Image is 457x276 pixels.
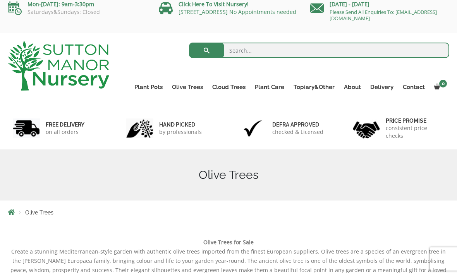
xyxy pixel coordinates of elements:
[208,82,250,93] a: Cloud Trees
[339,82,366,93] a: About
[159,128,202,136] p: by professionals
[179,0,249,8] a: Click Here To Visit Nursery!
[13,118,40,138] img: 1.jpg
[398,82,430,93] a: Contact
[179,8,296,15] a: [STREET_ADDRESS] No Appointments needed
[8,9,147,15] p: Saturdays&Sundays: Closed
[46,121,84,128] h6: FREE DELIVERY
[126,118,153,138] img: 2.jpg
[272,121,323,128] h6: Defra approved
[167,82,208,93] a: Olive Trees
[366,82,398,93] a: Delivery
[8,209,449,215] nav: Breadcrumbs
[430,82,449,93] a: 0
[203,238,254,246] b: Olive Trees for Sale
[272,128,323,136] p: checked & Licensed
[159,121,202,128] h6: hand picked
[239,118,266,138] img: 3.jpg
[46,128,84,136] p: on all orders
[386,117,445,124] h6: Price promise
[8,168,449,182] h1: Olive Trees
[439,80,447,87] span: 0
[25,209,53,216] span: Olive Trees
[386,124,445,140] p: consistent price checks
[330,9,437,22] a: Please Send All Enquiries To: [EMAIL_ADDRESS][DOMAIN_NAME]
[289,82,339,93] a: Topiary&Other
[250,82,289,93] a: Plant Care
[130,82,167,93] a: Plant Pots
[189,43,450,58] input: Search...
[353,117,380,140] img: 4.jpg
[8,41,109,91] img: logo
